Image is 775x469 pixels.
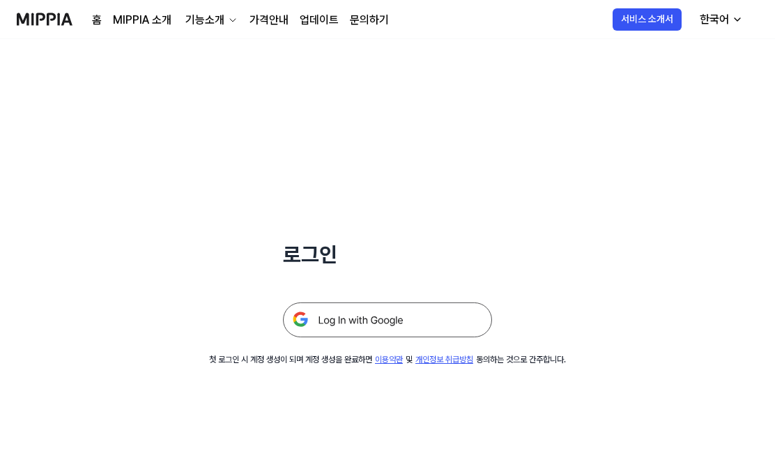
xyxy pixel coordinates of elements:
[183,12,238,29] button: 기능소개
[415,355,473,364] a: 개인정보 취급방침
[113,12,171,29] a: MIPPIA 소개
[209,354,566,366] div: 첫 로그인 시 계정 생성이 되며 계정 생성을 완료하면 및 동의하는 것으로 간주합니다.
[350,12,389,29] a: 문의하기
[697,11,732,28] div: 한국어
[92,12,102,29] a: 홈
[689,6,751,33] button: 한국어
[613,8,682,31] button: 서비스 소개서
[375,355,403,364] a: 이용약관
[283,240,492,269] h1: 로그인
[183,12,227,29] div: 기능소개
[250,12,289,29] a: 가격안내
[283,302,492,337] img: 구글 로그인 버튼
[300,12,339,29] a: 업데이트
